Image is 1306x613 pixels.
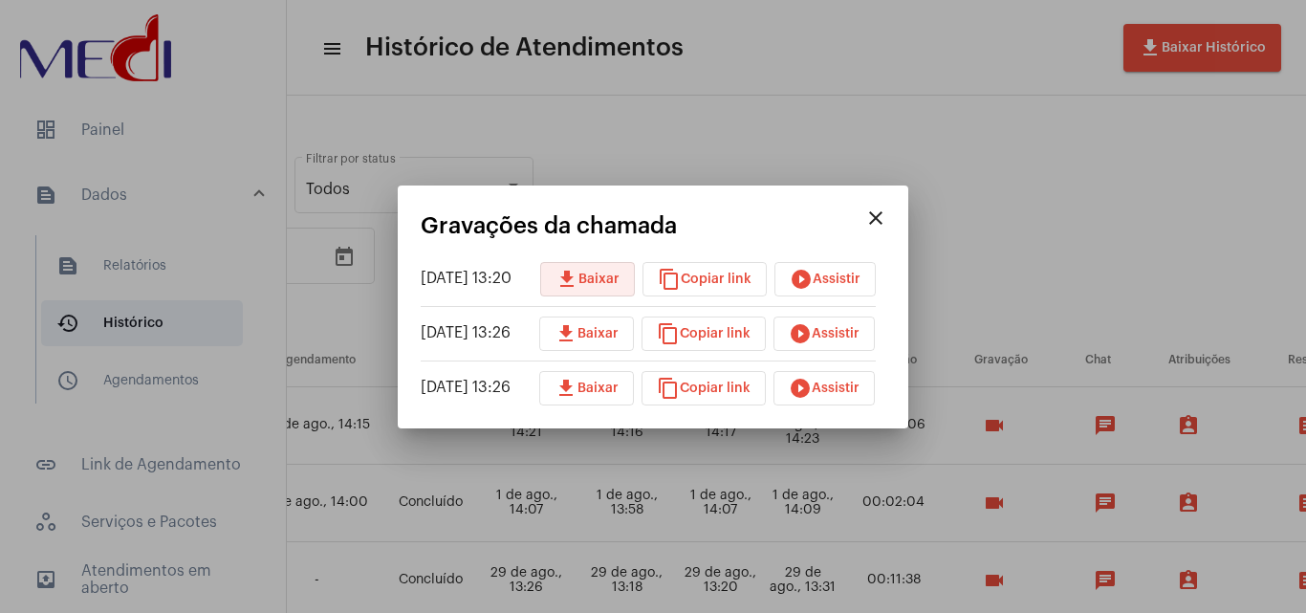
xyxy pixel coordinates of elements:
button: Baixar [539,317,634,351]
span: Baixar [555,382,619,395]
span: Copiar link [657,327,751,340]
mat-icon: download [555,268,578,291]
mat-icon: content_copy [657,377,680,400]
span: Copiar link [658,273,751,286]
span: Assistir [789,327,860,340]
mat-icon: play_circle_filled [790,268,813,291]
mat-icon: play_circle_filled [789,322,812,345]
span: Assistir [790,273,860,286]
button: Assistir [773,317,875,351]
span: [DATE] 13:26 [421,325,511,340]
mat-icon: content_copy [658,268,681,291]
mat-icon: download [555,377,577,400]
button: Baixar [539,371,634,405]
button: Copiar link [642,317,766,351]
mat-icon: content_copy [657,322,680,345]
mat-card-title: Gravações da chamada [421,213,857,238]
button: Copiar link [642,371,766,405]
span: Assistir [789,382,860,395]
button: Assistir [774,262,876,296]
mat-icon: play_circle_filled [789,377,812,400]
button: Copiar link [642,262,767,296]
mat-icon: close [864,207,887,230]
span: Baixar [555,327,619,340]
span: [DATE] 13:26 [421,380,511,395]
button: Assistir [773,371,875,405]
mat-icon: download [555,322,577,345]
span: [DATE] 13:20 [421,271,512,286]
button: Baixar [540,262,635,296]
span: Copiar link [657,382,751,395]
span: Baixar [555,273,620,286]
